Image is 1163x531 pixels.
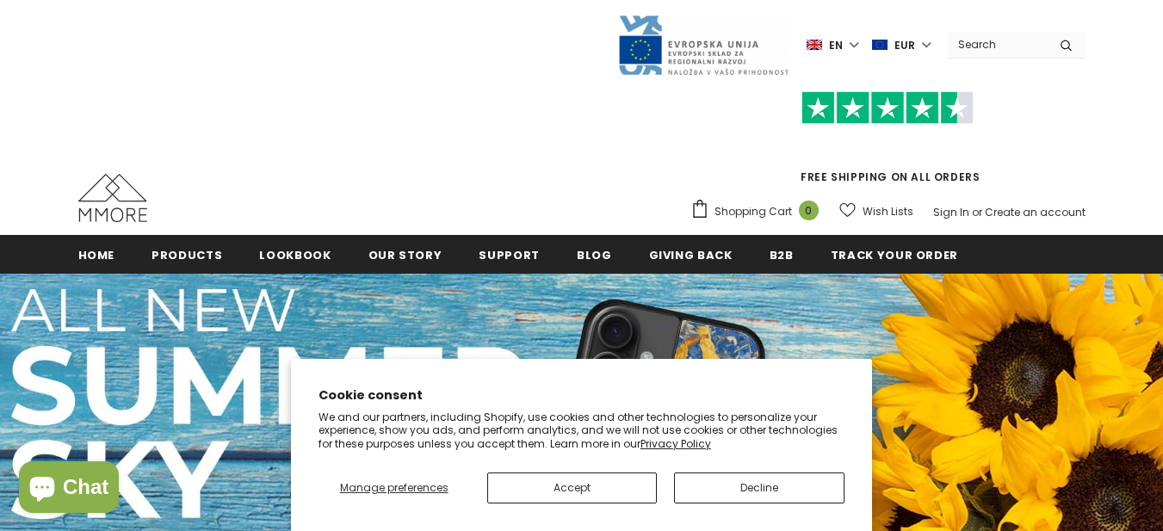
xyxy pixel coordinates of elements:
span: or [972,205,982,219]
inbox-online-store-chat: Shopify online store chat [14,461,124,517]
a: Home [78,235,115,274]
img: Trust Pilot Stars [801,91,974,125]
a: Sign In [933,205,969,219]
a: Giving back [649,235,733,274]
input: Search Site [948,32,1047,57]
span: Manage preferences [340,480,448,495]
span: en [829,37,843,54]
iframe: Customer reviews powered by Trustpilot [690,124,1086,169]
span: Our Story [368,247,442,263]
span: B2B [770,247,794,263]
span: Home [78,247,115,263]
img: Javni Razpis [617,14,789,77]
a: Shopping Cart 0 [690,199,827,225]
p: We and our partners, including Shopify, use cookies and other technologies to personalize your ex... [319,411,845,451]
button: Accept [487,472,658,503]
a: Track your order [831,235,958,274]
span: Products [152,247,222,263]
a: Our Story [368,235,442,274]
a: Products [152,235,222,274]
img: i-lang-1.png [807,38,822,52]
button: Manage preferences [319,472,470,503]
a: Wish Lists [839,196,913,226]
a: Lookbook [259,235,331,274]
span: Giving back [649,247,733,263]
h2: Cookie consent [319,386,845,404]
span: 0 [799,201,819,220]
button: Decline [674,472,844,503]
a: Javni Razpis [617,37,789,52]
span: FREE SHIPPING ON ALL ORDERS [690,99,1086,184]
span: Wish Lists [863,203,913,220]
span: Lookbook [259,247,331,263]
span: support [479,247,540,263]
span: EUR [894,37,915,54]
a: Blog [577,235,612,274]
span: Shopping Cart [715,203,792,220]
a: Privacy Policy [640,436,711,451]
span: Blog [577,247,612,263]
img: MMORE Cases [78,174,147,222]
a: Create an account [985,205,1086,219]
a: support [479,235,540,274]
span: Track your order [831,247,958,263]
a: B2B [770,235,794,274]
